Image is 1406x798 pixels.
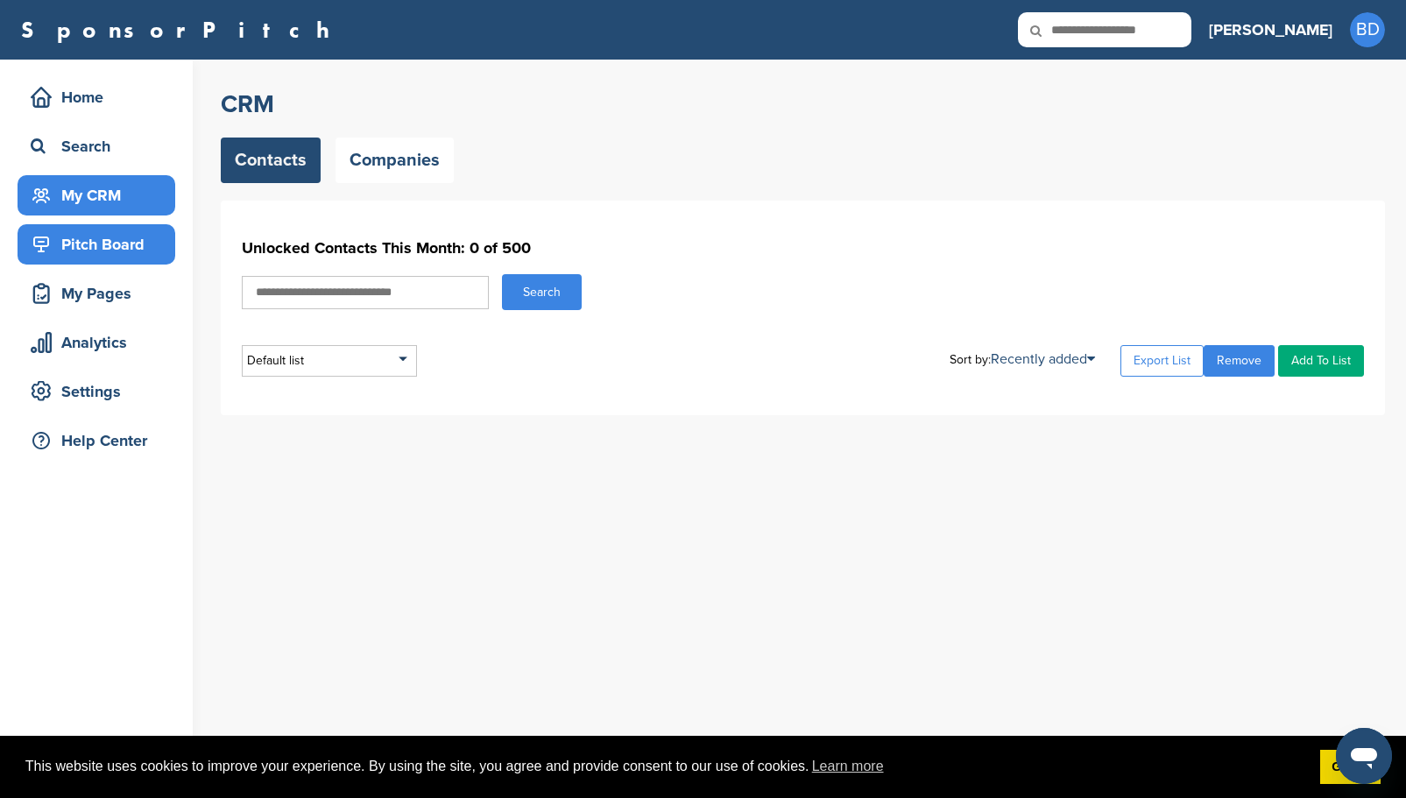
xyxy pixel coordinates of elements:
[26,180,175,211] div: My CRM
[1278,345,1364,377] a: Add To List
[18,77,175,117] a: Home
[1204,345,1275,377] a: Remove
[18,420,175,461] a: Help Center
[18,126,175,166] a: Search
[26,229,175,260] div: Pitch Board
[950,352,1095,366] div: Sort by:
[502,274,582,310] button: Search
[26,376,175,407] div: Settings
[221,138,321,183] a: Contacts
[18,224,175,265] a: Pitch Board
[26,81,175,113] div: Home
[26,278,175,309] div: My Pages
[1120,345,1204,377] a: Export List
[242,232,1364,264] h1: Unlocked Contacts This Month: 0 of 500
[18,273,175,314] a: My Pages
[18,175,175,215] a: My CRM
[25,753,1306,780] span: This website uses cookies to improve your experience. By using the site, you agree and provide co...
[221,88,1385,120] h2: CRM
[1209,11,1332,49] a: [PERSON_NAME]
[336,138,454,183] a: Companies
[26,131,175,162] div: Search
[21,18,341,41] a: SponsorPitch
[1336,728,1392,784] iframe: Button to launch messaging window
[242,345,417,377] div: Default list
[809,753,887,780] a: learn more about cookies
[18,371,175,412] a: Settings
[26,425,175,456] div: Help Center
[1350,12,1385,47] span: BD
[1320,750,1381,785] a: dismiss cookie message
[18,322,175,363] a: Analytics
[26,327,175,358] div: Analytics
[991,350,1095,368] a: Recently added
[1209,18,1332,42] h3: [PERSON_NAME]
